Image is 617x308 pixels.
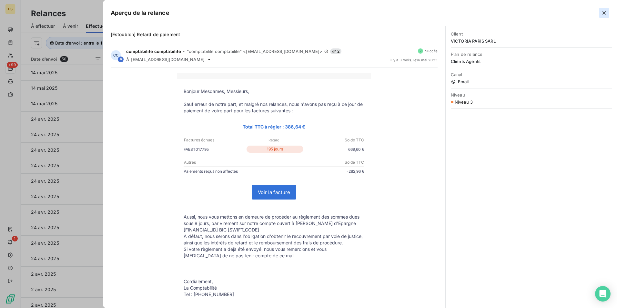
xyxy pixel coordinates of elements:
[184,285,364,291] p: La Comptabilité
[111,8,169,17] h5: Aperçu de la relance
[184,88,364,95] p: Bonjour Mesdames, Messieurs,
[111,50,121,60] div: CC
[451,31,612,36] span: Client
[184,123,364,130] p: Total TTC à régler : 386,64 €
[305,137,364,143] p: Solde TTC
[252,185,296,199] a: Voir la facture
[305,146,364,153] p: 669,60 €
[184,278,364,285] p: Cordialement,
[184,159,274,165] p: Autres
[184,291,364,298] p: Tel : [PHONE_NUMBER]
[184,146,245,153] p: FAEST017795
[390,58,438,62] span: il y a 3 mois , le 14 mai 2025
[184,246,364,259] p: Si votre règlement a déjà été envoyé, nous vous remercions et vous [MEDICAL_DATA] de ne pas tenir...
[126,57,129,62] span: À
[184,233,364,246] p: A défaut, nous serons dans l'obligation d'obtenir le recouvrement par voie de justice, ainsi que ...
[425,49,438,53] span: Succès
[126,49,181,54] span: comptabilite comptabilite
[451,38,612,44] span: VICTORIA PARIS SARL
[330,48,341,54] span: 2
[247,146,304,153] p: 195 jours
[451,72,612,77] span: Canal
[451,92,612,98] span: Niveau
[183,49,185,53] span: -
[274,159,364,165] p: Solde TTC
[244,137,304,143] p: Retard
[451,59,612,64] span: Clients Agents
[187,49,323,54] span: "comptabilite comptabilite" <[EMAIL_ADDRESS][DOMAIN_NAME]>
[184,137,244,143] p: Factures échues
[184,168,274,175] p: Paiements reçus non affectés
[455,99,473,105] span: Niveau 3
[184,214,364,233] p: Aussi, nous vous mettons en demeure de procéder au règlement des sommes dues sous 8 jours, par vi...
[184,101,364,114] p: Sauf erreur de notre part, et malgré nos relances, nous n'avons pas reçu à ce jour de paiement de...
[595,286,611,302] div: Open Intercom Messenger
[274,168,364,175] p: -282,96 €
[451,79,612,84] span: Email
[131,57,205,62] span: [EMAIL_ADDRESS][DOMAIN_NAME]
[451,52,612,57] span: Plan de relance
[111,32,180,37] span: [Estoublon] Retard de paiement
